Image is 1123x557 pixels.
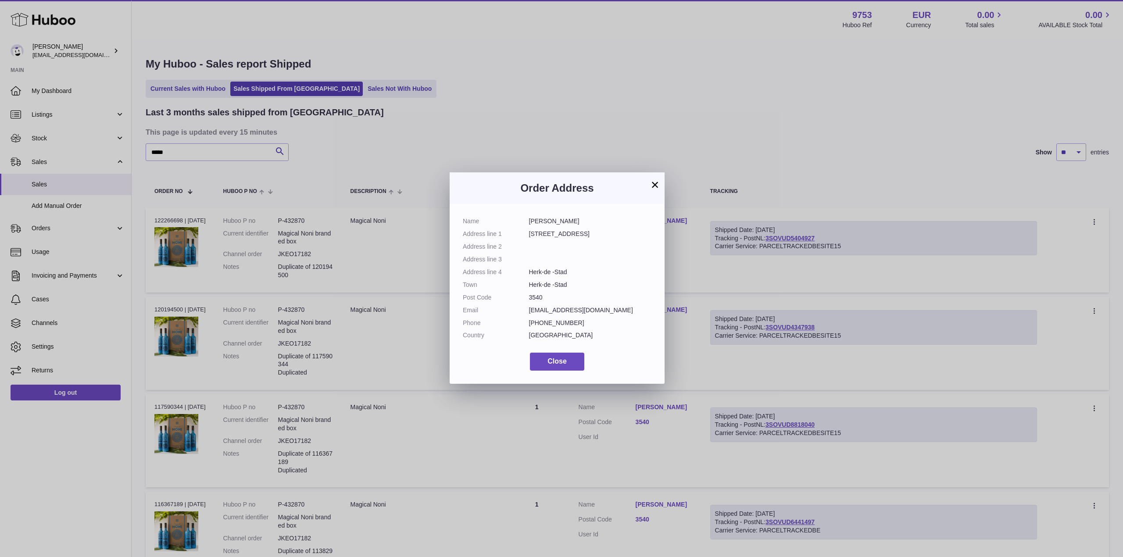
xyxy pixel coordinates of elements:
button: × [650,179,660,190]
dd: 3540 [529,293,652,302]
span: Close [547,357,567,365]
dt: Address line 3 [463,255,529,264]
dt: Phone [463,319,529,327]
dt: Email [463,306,529,314]
dd: [PHONE_NUMBER] [529,319,652,327]
dd: [GEOGRAPHIC_DATA] [529,331,652,339]
h3: Order Address [463,181,651,195]
dt: Address line 1 [463,230,529,238]
dt: Name [463,217,529,225]
button: Close [530,353,584,371]
dt: Address line 4 [463,268,529,276]
dd: [STREET_ADDRESS] [529,230,652,238]
dd: [EMAIL_ADDRESS][DOMAIN_NAME] [529,306,652,314]
dd: [PERSON_NAME] [529,217,652,225]
dt: Post Code [463,293,529,302]
dd: Herk-de -Stad [529,268,652,276]
dt: Town [463,281,529,289]
dt: Country [463,331,529,339]
dt: Address line 2 [463,243,529,251]
dd: Herk-de -Stad [529,281,652,289]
